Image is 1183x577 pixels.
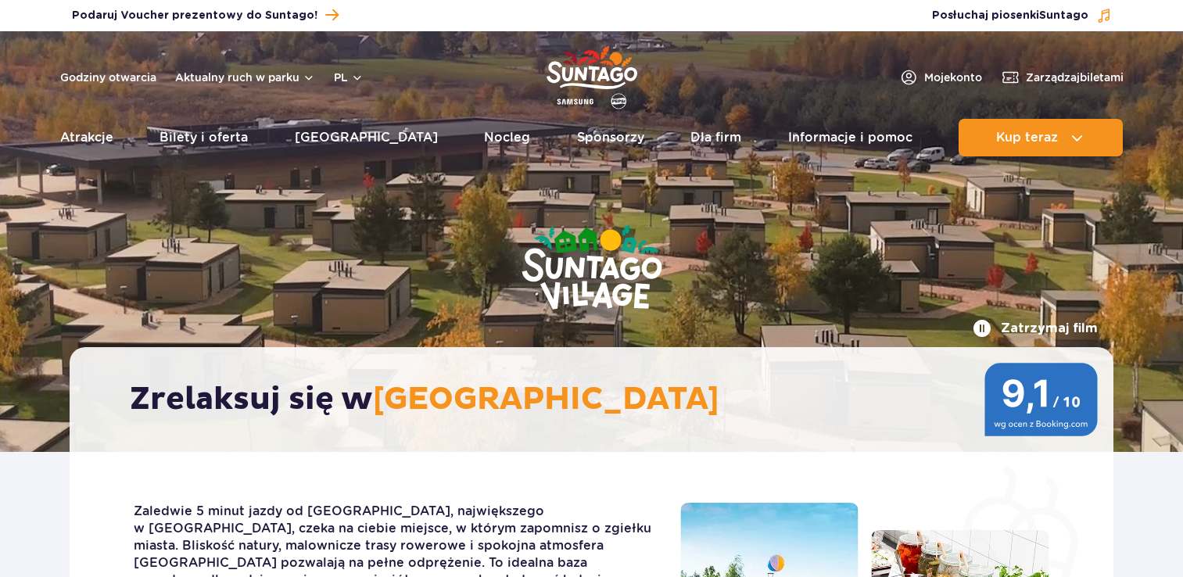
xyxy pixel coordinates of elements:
[1001,68,1124,87] a: Zarządzajbiletami
[160,119,248,156] a: Bilety i oferta
[924,70,982,85] span: Moje konto
[334,70,364,85] button: pl
[130,380,1069,419] h2: Zrelaksuj się w
[459,164,725,374] img: Suntago Village
[547,39,637,111] a: Park of Poland
[932,8,1088,23] span: Posłuchaj piosenki
[788,119,912,156] a: Informacje i pomoc
[295,119,438,156] a: [GEOGRAPHIC_DATA]
[959,119,1123,156] button: Kup teraz
[175,71,315,84] button: Aktualny ruch w parku
[690,119,741,156] a: Dla firm
[1026,70,1124,85] span: Zarządzaj biletami
[973,319,1098,338] button: Zatrzymaj film
[373,380,719,419] span: [GEOGRAPHIC_DATA]
[72,8,317,23] span: Podaruj Voucher prezentowy do Suntago!
[996,131,1058,145] span: Kup teraz
[484,119,530,156] a: Nocleg
[899,68,982,87] a: Mojekonto
[932,8,1112,23] button: Posłuchaj piosenkiSuntago
[60,70,156,85] a: Godziny otwarcia
[72,5,339,26] a: Podaruj Voucher prezentowy do Suntago!
[984,363,1098,436] img: 9,1/10 wg ocen z Booking.com
[1039,10,1088,21] span: Suntago
[577,119,644,156] a: Sponsorzy
[60,119,113,156] a: Atrakcje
